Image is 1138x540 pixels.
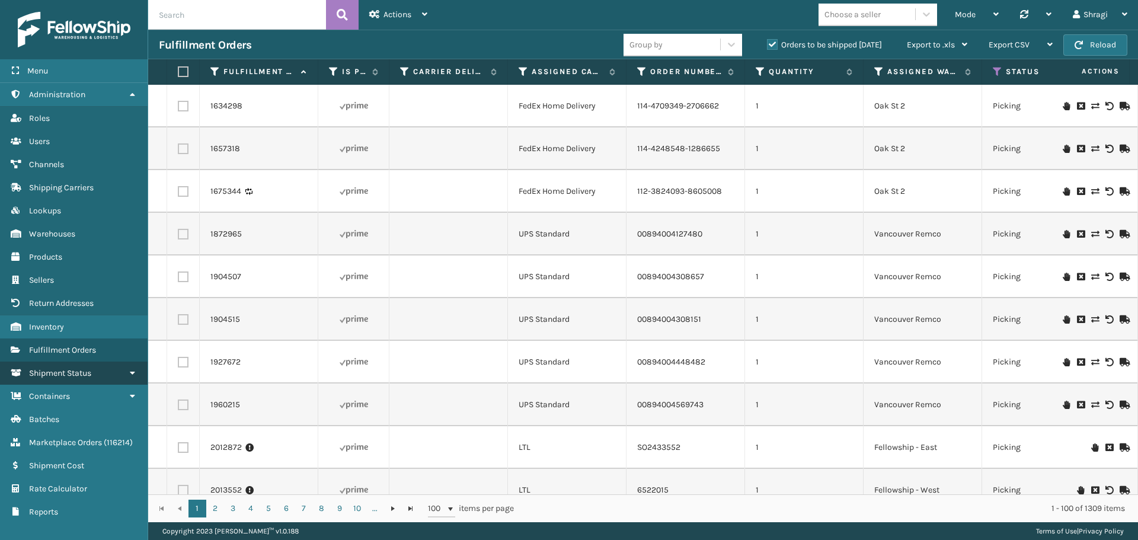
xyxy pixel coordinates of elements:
span: Reports [29,507,58,517]
label: Fulfillment Order Id [223,66,295,77]
i: Change shipping [1091,230,1098,238]
a: 5 [260,500,277,517]
i: Change shipping [1091,145,1098,153]
td: Picking [982,170,1101,213]
a: 112-3824093-8605008 [637,186,722,197]
a: 00894004308657 [637,271,704,283]
div: 1 - 100 of 1309 items [530,503,1125,515]
td: Fellowship - West [864,469,982,512]
a: 6522015 [637,484,669,496]
label: Carrier Delivery Status [413,66,485,77]
i: On Hold [1063,273,1070,281]
i: Change shipping [1091,315,1098,324]
a: 2012872 [210,442,242,453]
td: FedEx Home Delivery [508,85,626,127]
span: Actions [1044,62,1127,81]
a: ... [366,500,384,517]
a: 2013552 [210,484,242,496]
i: Change shipping [1091,273,1098,281]
td: Picking [982,384,1101,426]
label: Assigned Carrier Service [532,66,603,77]
td: Picking [982,213,1101,255]
i: Cancel Fulfillment Order [1077,401,1084,409]
i: On Hold [1063,358,1070,366]
a: 1634298 [210,100,242,112]
td: 1 [745,469,864,512]
td: 1 [745,426,864,469]
a: 6 [277,500,295,517]
i: On Hold [1077,486,1084,494]
i: Change shipping [1091,358,1098,366]
td: UPS Standard [508,384,626,426]
td: UPS Standard [508,341,626,384]
img: logo [18,12,130,47]
span: Export to .xls [907,40,955,50]
a: Go to the next page [384,500,402,517]
a: 1904515 [210,314,240,325]
h3: Fulfillment Orders [159,38,251,52]
span: Marketplace Orders [29,437,102,448]
a: 1872965 [210,228,242,240]
td: 1 [745,255,864,298]
td: FedEx Home Delivery [508,127,626,170]
span: Products [29,252,62,262]
i: Mark as Shipped [1120,102,1127,110]
span: Warehouses [29,229,75,239]
a: 1960215 [210,399,240,411]
span: 100 [428,503,446,515]
i: Cancel Fulfillment Order [1077,145,1084,153]
a: Go to the last page [402,500,420,517]
td: Picking [982,255,1101,298]
span: Go to the last page [406,504,415,513]
label: Orders to be shipped [DATE] [767,40,882,50]
i: Mark as Shipped [1120,230,1127,238]
span: Export CSV [989,40,1030,50]
td: Vancouver Remco [864,384,982,426]
a: 3 [224,500,242,517]
a: 2 [206,500,224,517]
span: Rate Calculator [29,484,87,494]
span: Return Addresses [29,298,94,308]
i: Void Label [1105,358,1113,366]
span: Inventory [29,322,64,332]
span: Fulfillment Orders [29,345,96,355]
td: Picking [982,298,1101,341]
i: Cancel Fulfillment Order [1091,486,1098,494]
td: Vancouver Remco [864,255,982,298]
div: Choose a seller [824,8,881,21]
span: Channels [29,159,64,170]
i: Change shipping [1091,102,1098,110]
td: LTL [508,426,626,469]
i: Mark as Shipped [1120,358,1127,366]
a: 00894004308151 [637,314,701,325]
i: Void Label [1105,315,1113,324]
td: UPS Standard [508,255,626,298]
button: Reload [1063,34,1127,56]
td: LTL [508,469,626,512]
i: Void Label [1105,187,1113,196]
i: Mark as Shipped [1120,486,1127,494]
label: Order Number [650,66,722,77]
td: UPS Standard [508,298,626,341]
a: 1 [188,500,206,517]
i: Cancel Fulfillment Order [1105,443,1113,452]
a: 00894004569743 [637,399,704,411]
td: FedEx Home Delivery [508,170,626,213]
td: Picking [982,469,1101,512]
label: Is Prime [342,66,366,77]
td: 1 [745,341,864,384]
i: Mark as Shipped [1120,401,1127,409]
td: Vancouver Remco [864,298,982,341]
span: Go to the next page [388,504,398,513]
td: 1 [745,384,864,426]
td: 1 [745,85,864,127]
span: Sellers [29,275,54,285]
i: On Hold [1063,401,1070,409]
a: 1657318 [210,143,240,155]
a: 4 [242,500,260,517]
div: Group by [629,39,663,51]
label: Assigned Warehouse [887,66,959,77]
span: ( 116214 ) [104,437,133,448]
a: 1904507 [210,271,241,283]
a: SO2433552 [637,442,680,453]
